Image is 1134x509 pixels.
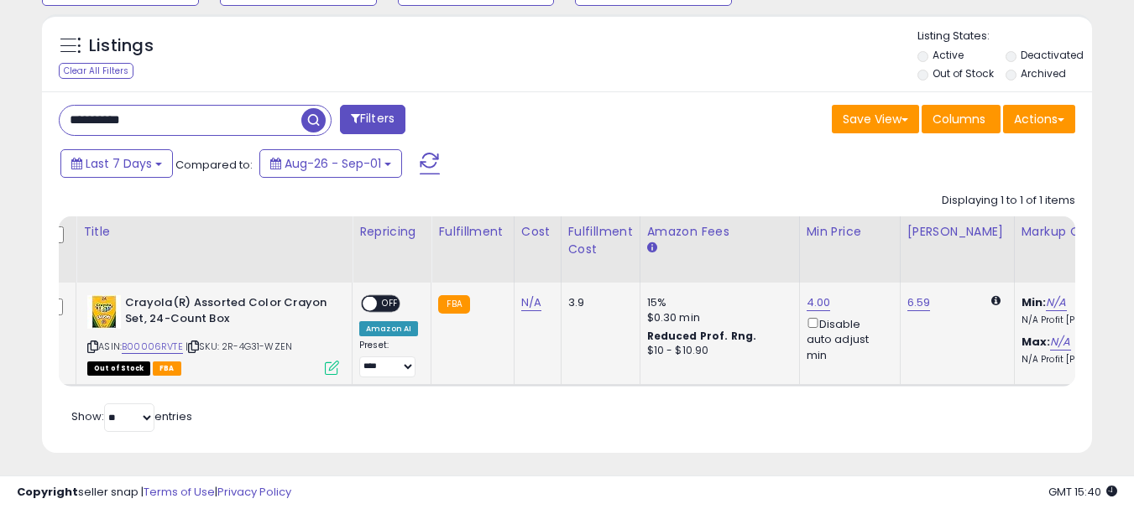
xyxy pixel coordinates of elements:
span: OFF [377,297,404,311]
div: $0.30 min [647,310,786,325]
a: N/A [1050,334,1070,351]
b: Max: [1022,334,1051,350]
div: Min Price [807,223,893,241]
button: Columns [922,105,1001,133]
span: All listings that are currently out of stock and unavailable for purchase on Amazon [87,361,150,376]
img: 519yMngx0GL._SL40_.jpg [87,295,121,329]
a: 4.00 [807,294,831,311]
h5: Listings [89,34,154,58]
button: Actions [1003,105,1075,133]
span: FBA [153,361,181,376]
div: Fulfillment [438,223,506,241]
div: Clear All Filters [59,63,133,79]
i: Calculated using Dynamic Max Price. [991,295,1001,306]
b: Min: [1022,294,1047,310]
span: Last 7 Days [86,155,152,172]
div: Displaying 1 to 1 of 1 items [942,193,1075,209]
div: Amazon Fees [647,223,792,241]
div: Title [83,223,345,241]
a: 6.59 [907,294,931,311]
span: Columns [933,111,985,127]
span: Show: entries [71,408,192,424]
div: ASIN: [87,295,339,373]
b: Reduced Prof. Rng. [647,329,757,343]
a: N/A [1046,294,1066,311]
div: Disable auto adjust min [807,314,887,363]
strong: Copyright [17,484,78,500]
label: Deactivated [1021,48,1084,62]
button: Filters [340,105,405,134]
div: [PERSON_NAME] [907,223,1007,241]
span: Aug-26 - Sep-01 [285,155,381,172]
div: $10 - $10.90 [647,344,786,358]
b: Crayola(R) Assorted Color Crayon Set, 24-Count Box [125,295,329,330]
div: Fulfillment Cost [568,223,633,258]
span: 2025-09-9 15:40 GMT [1048,484,1117,500]
a: Privacy Policy [217,484,291,500]
label: Out of Stock [933,66,994,81]
label: Archived [1021,66,1066,81]
div: Amazon AI [359,321,418,336]
div: Preset: [359,340,418,377]
span: Compared to: [175,157,253,173]
a: Terms of Use [144,484,215,500]
label: Active [933,48,964,62]
div: 3.9 [568,295,627,310]
div: Repricing [359,223,424,241]
span: | SKU: 2R-4G31-WZEN [186,340,292,353]
button: Last 7 Days [60,149,173,178]
a: B00006RVTE [122,340,183,354]
small: FBA [438,295,469,314]
div: 15% [647,295,786,310]
div: seller snap | | [17,485,291,501]
div: Cost [521,223,554,241]
p: Listing States: [917,29,1092,44]
a: N/A [521,294,541,311]
button: Save View [832,105,919,133]
button: Aug-26 - Sep-01 [259,149,402,178]
small: Amazon Fees. [647,241,657,256]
